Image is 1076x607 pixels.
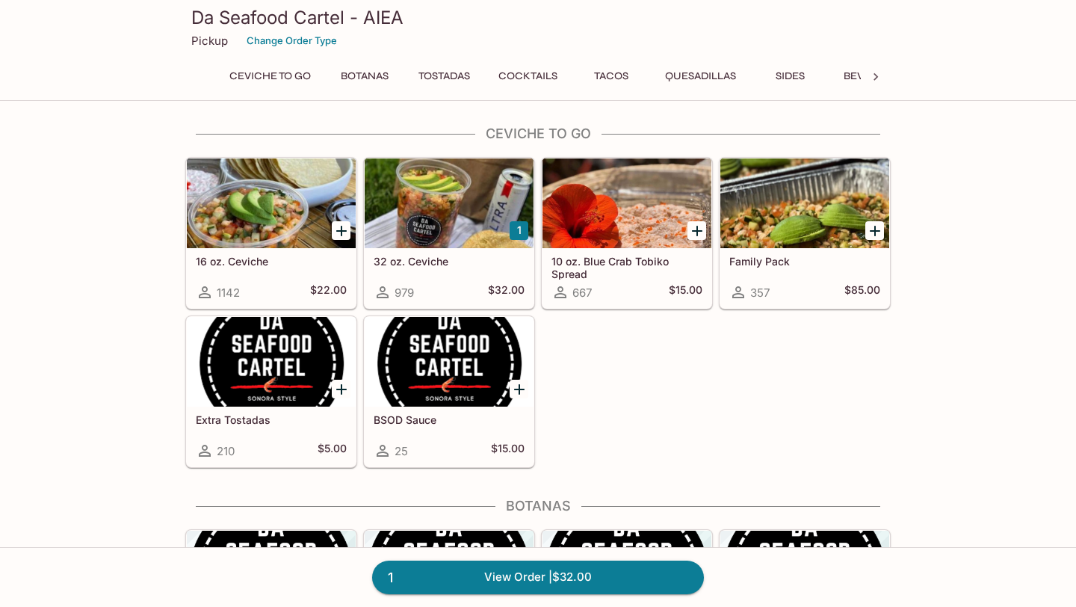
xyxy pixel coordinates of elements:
button: Sides [756,66,823,87]
span: 979 [395,286,414,300]
button: Add 32 oz. Ceviche [510,221,528,240]
h4: Ceviche To Go [185,126,891,142]
button: Tostadas [410,66,478,87]
div: 16 oz. Ceviche [187,158,356,248]
button: Cocktails [490,66,566,87]
div: 10 oz. Blue Crab Tobiko Spread [542,158,711,248]
h5: $5.00 [318,442,347,460]
button: Add BSOD Sauce [510,380,528,398]
span: 667 [572,286,592,300]
div: Extra Tostadas [187,317,356,407]
a: Family Pack357$85.00 [720,158,890,309]
a: 10 oz. Blue Crab Tobiko Spread667$15.00 [542,158,712,309]
div: Family Pack [720,158,889,248]
span: 25 [395,444,408,458]
h5: $15.00 [669,283,702,301]
h5: Family Pack [729,255,880,268]
button: Quesadillas [657,66,744,87]
button: Tacos [578,66,645,87]
div: BSOD Sauce [365,317,534,407]
span: 1142 [217,286,240,300]
a: 1View Order |$32.00 [372,561,704,594]
a: Extra Tostadas210$5.00 [186,316,356,467]
h5: Extra Tostadas [196,413,347,426]
h5: 10 oz. Blue Crab Tobiko Spread [551,255,702,280]
button: Add Family Pack [865,221,884,240]
span: 357 [750,286,770,300]
h5: 16 oz. Ceviche [196,255,347,268]
h5: BSOD Sauce [374,413,525,426]
a: 32 oz. Ceviche979$32.00 [364,158,534,309]
button: Ceviche To Go [221,66,319,87]
h5: $15.00 [491,442,525,460]
span: 1 [379,567,402,588]
h5: $85.00 [844,283,880,301]
h5: 32 oz. Ceviche [374,255,525,268]
span: 210 [217,444,235,458]
h5: $32.00 [488,283,525,301]
button: Add Extra Tostadas [332,380,350,398]
button: Change Order Type [240,29,344,52]
div: 32 oz. Ceviche [365,158,534,248]
h4: Botanas [185,498,891,514]
a: BSOD Sauce25$15.00 [364,316,534,467]
h3: Da Seafood Cartel - AIEA [191,6,885,29]
a: 16 oz. Ceviche1142$22.00 [186,158,356,309]
button: Botanas [331,66,398,87]
button: Beverages [835,66,914,87]
button: Add 10 oz. Blue Crab Tobiko Spread [687,221,706,240]
button: Add 16 oz. Ceviche [332,221,350,240]
h5: $22.00 [310,283,347,301]
p: Pickup [191,34,228,48]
